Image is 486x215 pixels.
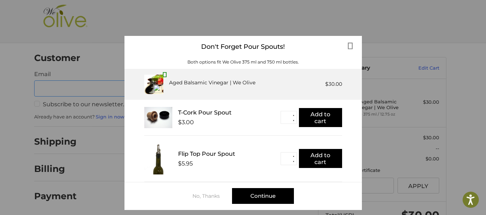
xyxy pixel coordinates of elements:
[291,154,296,159] button: ▲
[178,119,194,126] div: $3.00
[291,118,296,123] button: ▼
[291,159,296,164] button: ▼
[153,84,162,93] img: npw-badge-icon-locked.svg
[178,160,193,167] div: $5.95
[299,108,342,127] button: Add to cart
[325,80,342,88] div: $30.00
[192,193,232,199] div: No, Thanks
[144,143,172,174] img: FTPS_bottle__43406.1705089544.233.225.jpg
[144,107,172,128] img: T_Cork__22625.1711686153.233.225.jpg
[124,59,362,65] div: Both options fit We Olive 375 ml and 750 ml bottles.
[427,196,486,215] iframe: Google Customer Reviews
[178,109,281,116] div: T-Cork Pour Spout
[83,9,91,18] button: Open LiveChat chat widget
[10,11,81,17] p: We're away right now. Please check back later!
[124,36,362,58] div: Don't Forget Pour Spouts!
[178,150,281,157] div: Flip Top Pour Spout
[232,188,294,204] div: Continue
[169,79,255,87] div: Aged Balsamic Vinegar | We Olive
[299,149,342,168] button: Add to cart
[291,112,296,118] button: ▲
